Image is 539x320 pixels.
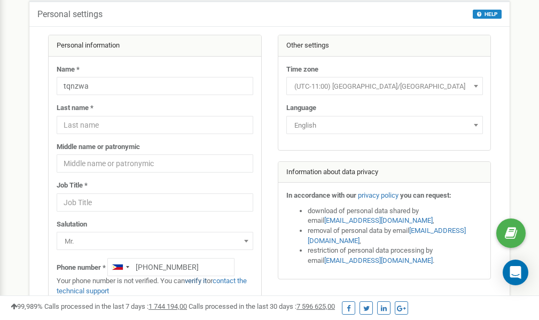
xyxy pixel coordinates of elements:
[57,232,253,250] span: Mr.
[11,302,43,310] span: 99,989%
[57,263,106,273] label: Phone number *
[290,118,479,133] span: English
[324,216,433,224] a: [EMAIL_ADDRESS][DOMAIN_NAME]
[278,162,491,183] div: Information about data privacy
[108,259,132,276] div: Telephone country code
[57,77,253,95] input: Name
[57,220,87,230] label: Salutation
[57,116,253,134] input: Last name
[286,103,316,113] label: Language
[57,193,253,212] input: Job Title
[308,226,483,246] li: removal of personal data by email ,
[57,276,253,296] p: Your phone number is not verified. You can or
[286,116,483,134] span: English
[358,191,399,199] a: privacy policy
[107,258,235,276] input: +1-800-555-55-55
[44,302,187,310] span: Calls processed in the last 7 days :
[286,191,356,199] strong: In accordance with our
[286,77,483,95] span: (UTC-11:00) Pacific/Midway
[278,35,491,57] div: Other settings
[308,206,483,226] li: download of personal data shared by email ,
[49,35,261,57] div: Personal information
[57,142,140,152] label: Middle name or patronymic
[57,181,88,191] label: Job Title *
[185,277,207,285] a: verify it
[308,227,466,245] a: [EMAIL_ADDRESS][DOMAIN_NAME]
[308,246,483,266] li: restriction of personal data processing by email .
[57,277,247,295] a: contact the technical support
[473,10,502,19] button: HELP
[324,256,433,264] a: [EMAIL_ADDRESS][DOMAIN_NAME]
[57,65,80,75] label: Name *
[57,103,93,113] label: Last name *
[400,191,451,199] strong: you can request:
[37,10,103,19] h5: Personal settings
[296,302,335,310] u: 7 596 625,00
[57,154,253,173] input: Middle name or patronymic
[149,302,187,310] u: 1 744 194,00
[286,65,318,75] label: Time zone
[503,260,528,285] div: Open Intercom Messenger
[60,234,249,249] span: Mr.
[290,79,479,94] span: (UTC-11:00) Pacific/Midway
[189,302,335,310] span: Calls processed in the last 30 days :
